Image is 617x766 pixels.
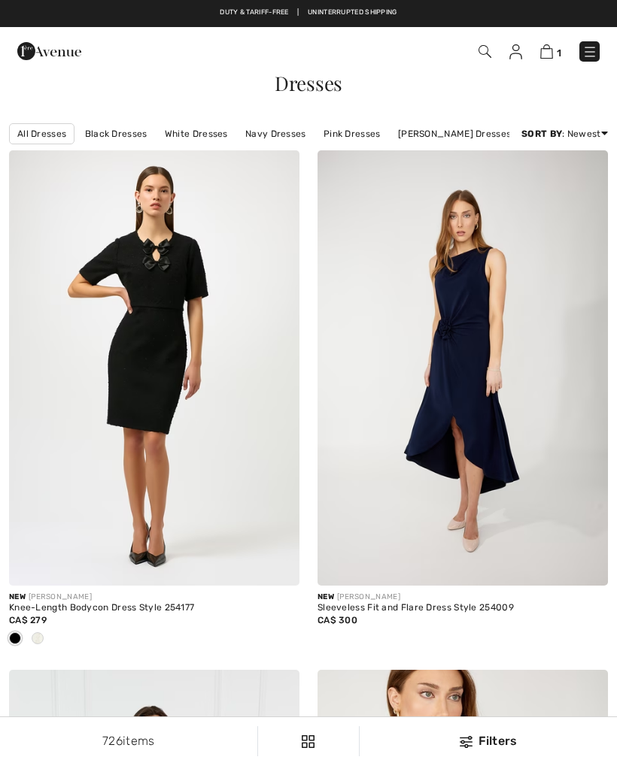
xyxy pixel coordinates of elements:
[316,124,388,144] a: Pink Dresses
[318,592,334,601] span: New
[9,592,299,603] div: [PERSON_NAME]
[509,44,522,59] img: My Info
[9,592,26,601] span: New
[238,124,314,144] a: Navy Dresses
[157,124,236,144] a: White Dresses
[26,627,49,652] div: Winter White
[479,45,491,58] img: Search
[460,736,473,748] img: Filters
[540,42,561,60] a: 1
[521,127,608,141] div: : Newest
[17,43,81,57] a: 1ère Avenue
[318,150,608,586] img: Sleeveless Fit and Flare Dress Style 254009. Midnight
[9,150,299,586] img: Knee-Length Bodycon Dress Style 254177. Black
[78,124,155,144] a: Black Dresses
[9,615,47,625] span: CA$ 279
[9,603,299,613] div: Knee-Length Bodycon Dress Style 254177
[540,44,553,59] img: Shopping Bag
[557,47,561,59] span: 1
[521,129,562,139] strong: Sort By
[369,732,608,750] div: Filters
[318,603,608,613] div: Sleeveless Fit and Flare Dress Style 254009
[4,627,26,652] div: Black
[582,44,597,59] img: Menu
[17,36,81,66] img: 1ère Avenue
[275,70,342,96] span: Dresses
[302,735,315,748] img: Filters
[9,123,74,144] a: All Dresses
[318,615,357,625] span: CA$ 300
[391,124,518,144] a: [PERSON_NAME] Dresses
[102,734,123,748] span: 726
[318,592,608,603] div: [PERSON_NAME]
